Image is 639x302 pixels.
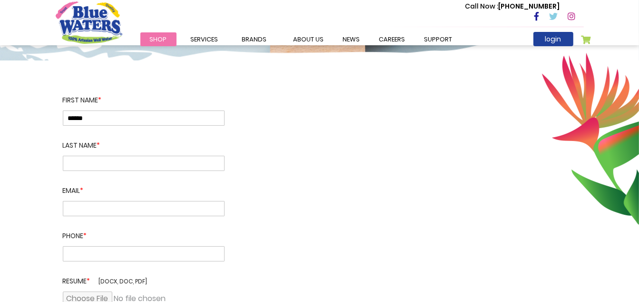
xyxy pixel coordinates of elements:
[465,1,560,11] p: [PHONE_NUMBER]
[56,1,122,43] a: store logo
[334,32,370,46] a: News
[63,216,225,246] label: Phone
[63,262,225,292] label: Resume
[284,32,334,46] a: about us
[150,35,167,44] span: Shop
[533,32,573,46] a: login
[242,35,267,44] span: Brands
[63,171,225,201] label: Email
[63,126,225,156] label: Last Name
[465,1,499,11] span: Call Now :
[370,32,415,46] a: careers
[191,35,218,44] span: Services
[541,52,639,225] img: career-intro-leaves.png
[63,95,225,111] label: First name
[415,32,462,46] a: support
[99,277,147,285] span: [docx, doc, pdf]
